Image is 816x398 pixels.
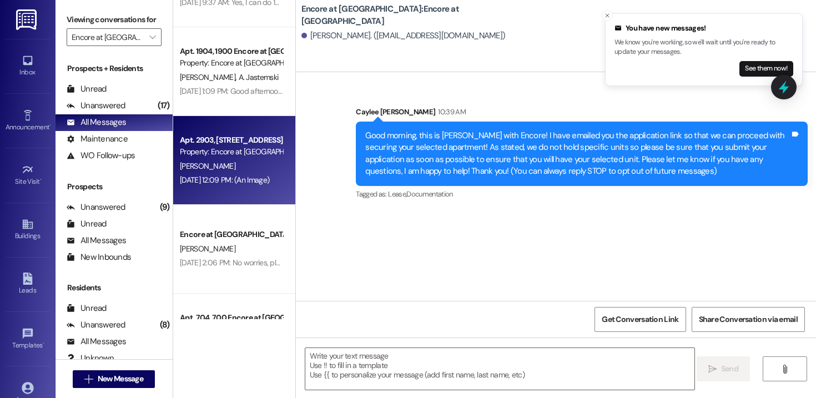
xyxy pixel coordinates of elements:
span: New Message [98,373,143,385]
i:  [708,365,717,374]
span: [PERSON_NAME] [180,161,235,171]
div: All Messages [67,117,126,128]
button: See them now! [739,61,793,77]
div: All Messages [67,235,126,246]
button: Get Conversation Link [595,307,686,332]
div: Tagged as: [356,186,808,202]
b: Encore at [GEOGRAPHIC_DATA]: Encore at [GEOGRAPHIC_DATA] [301,3,523,27]
span: [PERSON_NAME] [180,72,239,82]
div: New Inbounds [67,251,131,263]
i:  [84,375,93,384]
div: (8) [157,316,173,334]
div: All Messages [67,336,126,347]
span: A. Jastemski [238,72,278,82]
p: We know you're working, so we'll wait until you're ready to update your messages. [614,38,793,57]
div: You have new messages! [614,23,793,34]
div: (17) [155,97,173,114]
div: [DATE] 12:09 PM: (An Image) [180,175,269,185]
div: WO Follow-ups [67,150,135,162]
div: Property: Encore at [GEOGRAPHIC_DATA] [180,146,283,158]
a: Buildings [6,215,50,245]
div: Apt. 1904, 1900 Encore at [GEOGRAPHIC_DATA] [180,46,283,57]
i:  [780,365,789,374]
i:  [149,33,155,42]
div: Residents [56,282,173,294]
div: Unanswered [67,201,125,213]
a: Inbox [6,51,50,81]
div: Unread [67,218,107,230]
div: Apt. 704, 700 Encore at [GEOGRAPHIC_DATA] [180,312,283,324]
div: Prospects + Residents [56,63,173,74]
button: Close toast [602,10,613,21]
label: Viewing conversations for [67,11,162,28]
div: Unread [67,303,107,314]
div: Unanswered [67,100,125,112]
span: Documentation [406,189,453,199]
div: (9) [157,199,173,216]
span: [PERSON_NAME] [180,244,235,254]
span: • [40,176,42,184]
div: Prospects [56,181,173,193]
a: Templates • [6,324,50,354]
input: All communities [72,28,144,46]
button: Send [697,356,750,381]
span: • [49,122,51,129]
div: Encore at [GEOGRAPHIC_DATA] [180,229,283,240]
a: Leads [6,269,50,299]
div: Maintenance [67,133,128,145]
div: Apt. 2903, [STREET_ADDRESS] [180,134,283,146]
div: Property: Encore at [GEOGRAPHIC_DATA] [180,57,283,69]
div: Unanswered [67,319,125,331]
div: Good morning, this is [PERSON_NAME] with Encore! I have emailed you the application link so that ... [365,130,790,178]
span: Get Conversation Link [602,314,678,325]
div: [DATE] 1:09 PM: Good afternoon,. Premier Heating and Air is on their way and will be there shortl... [180,86,693,96]
img: ResiDesk Logo [16,9,39,30]
div: [PERSON_NAME]. ([EMAIL_ADDRESS][DOMAIN_NAME]) [301,30,506,42]
a: Site Visit • [6,160,50,190]
span: Send [721,363,738,375]
button: New Message [73,370,155,388]
span: • [43,340,44,347]
button: Share Conversation via email [692,307,805,332]
div: 10:39 AM [435,106,466,118]
div: Unknown [67,352,114,364]
div: [DATE] 2:06 PM: No worries, please let me know if you're still insterested. I am happy to resched... [180,258,495,268]
div: Unread [67,83,107,95]
span: Share Conversation via email [699,314,798,325]
div: Caylee [PERSON_NAME] [356,106,808,122]
span: Lease , [388,189,406,199]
